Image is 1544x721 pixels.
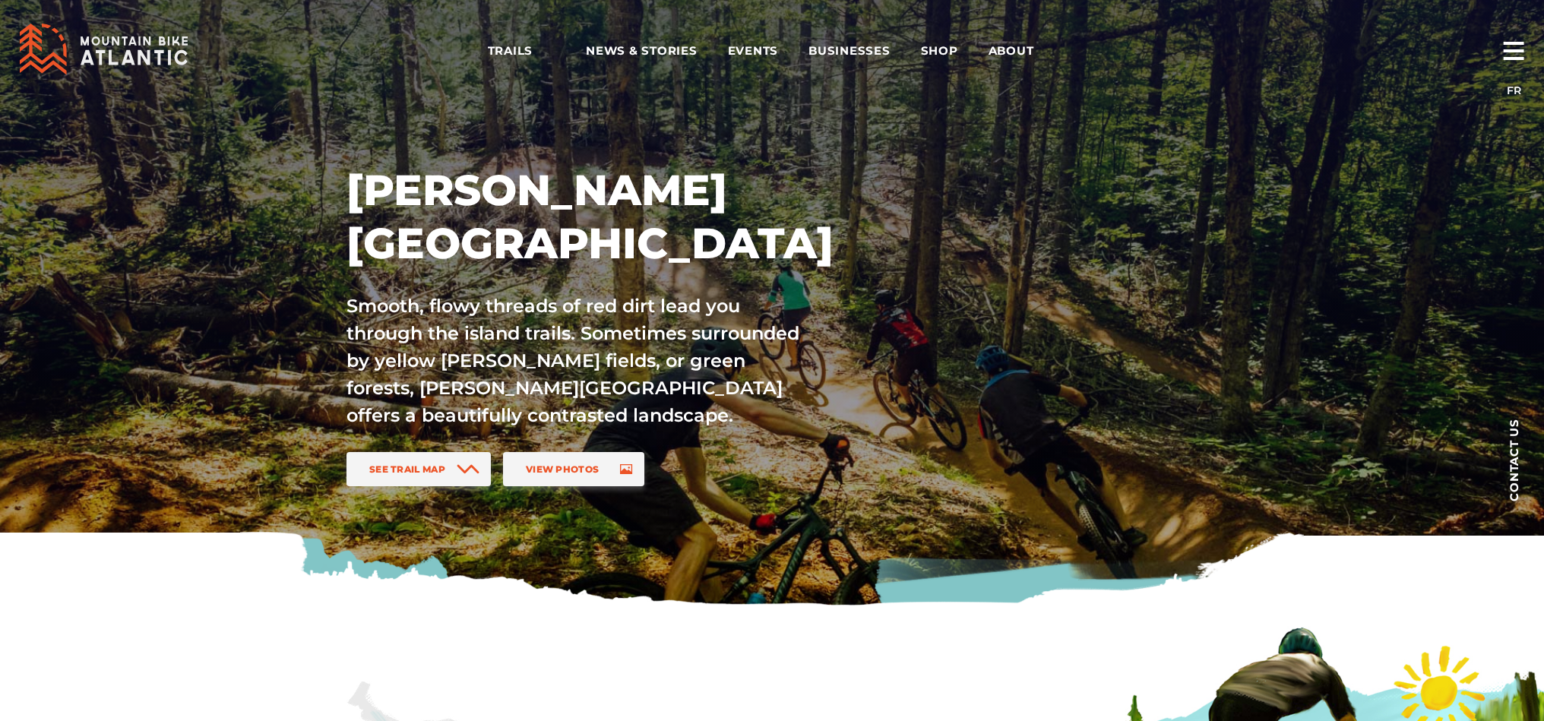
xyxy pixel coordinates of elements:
span: Trails [488,43,556,59]
a: See Trail Map [346,452,491,486]
span: Businesses [808,43,891,59]
span: View Photos [526,463,599,475]
p: Smooth, flowy threads of red dirt lead you through the island trails. Sometimes surrounded by yel... [346,293,808,429]
span: Contact us [1508,419,1520,501]
span: About [989,43,1057,59]
span: Shop [921,43,958,59]
a: Contact us [1483,395,1544,524]
span: See Trail Map [369,463,445,475]
h1: [PERSON_NAME][GEOGRAPHIC_DATA] [346,163,909,270]
a: FR [1507,84,1521,97]
span: Events [728,43,779,59]
span: News & Stories [586,43,698,59]
a: View Photos [503,452,644,486]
